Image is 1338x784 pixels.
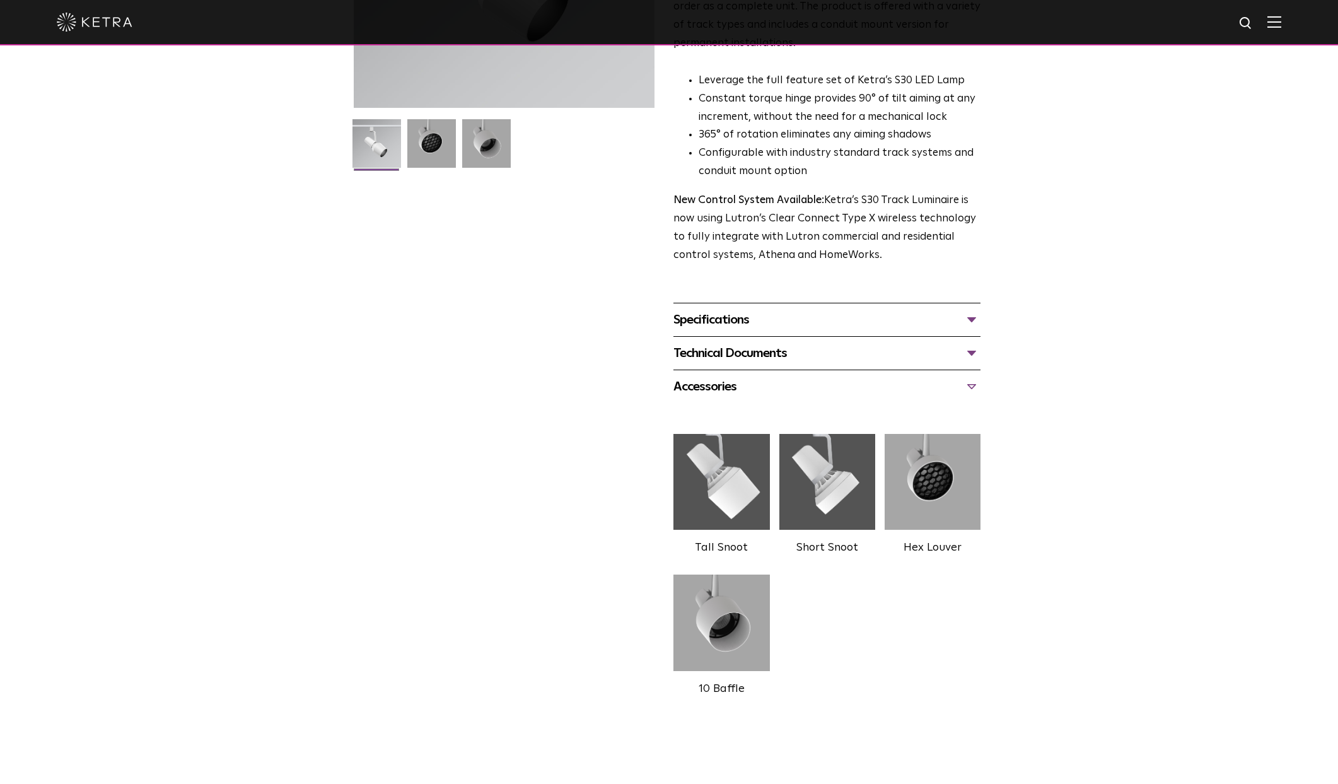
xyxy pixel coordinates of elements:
[1267,16,1281,28] img: Hamburger%20Nav.svg
[699,683,745,694] label: 10 Baffle
[673,192,980,265] p: Ketra’s S30 Track Luminaire is now using Lutron’s Clear Connect Type X wireless technology to ful...
[57,13,132,32] img: ketra-logo-2019-white
[673,377,980,397] div: Accessories
[1238,16,1254,32] img: search icon
[699,126,980,144] li: 365° of rotation eliminates any aiming shadows
[796,542,858,553] label: Short Snoot
[699,90,980,127] li: Constant torque hinge provides 90° of tilt aiming at any increment, without the need for a mechan...
[904,542,962,553] label: Hex Louver
[885,428,980,535] img: 3b1b0dc7630e9da69e6b
[699,144,980,181] li: Configurable with industry standard track systems and conduit mount option
[462,119,511,177] img: 9e3d97bd0cf938513d6e
[695,542,748,553] label: Tall Snoot
[699,72,980,90] li: Leverage the full feature set of Ketra’s S30 LED Lamp
[673,343,980,363] div: Technical Documents
[407,119,456,177] img: 3b1b0dc7630e9da69e6b
[673,195,824,206] strong: New Control System Available:
[779,428,875,535] img: 28b6e8ee7e7e92b03ac7
[352,119,401,177] img: S30-Track-Luminaire-2021-Web-Square
[673,428,769,535] img: 561d9251a6fee2cab6f1
[673,310,980,330] div: Specifications
[673,570,769,677] img: 9e3d97bd0cf938513d6e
